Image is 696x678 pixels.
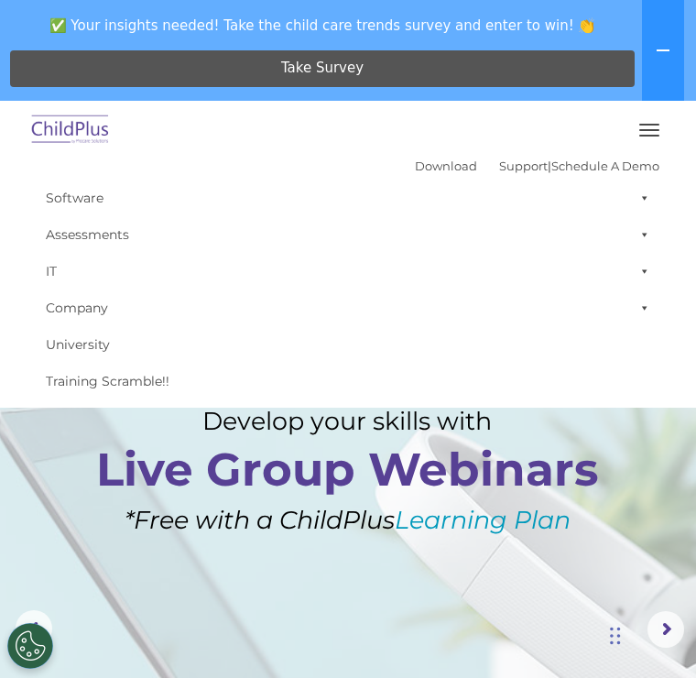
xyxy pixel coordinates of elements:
[95,506,600,535] rs-layer: *Free with a ChildPlus
[281,52,364,84] span: Take Survey
[551,159,659,173] a: Schedule A Demo
[60,446,635,493] rs-layer: Live Group Webinars
[300,181,378,195] span: Phone number
[27,109,114,152] img: ChildPlus by Procare Solutions
[95,407,600,436] rs-layer: Develop your skills with
[415,159,659,173] font: |
[387,480,696,678] iframe: Chat Widget
[300,106,356,120] span: Last name
[37,290,659,326] a: Company
[37,180,659,216] a: Software
[37,253,659,290] a: IT
[499,159,548,173] a: Support
[37,216,659,253] a: Assessments
[7,7,638,43] span: ✅ Your insights needed! Take the child care trends survey and enter to win! 👏
[37,326,659,363] a: University
[37,363,659,399] a: Training Scramble!!
[7,623,53,669] button: Cookies Settings
[415,159,477,173] a: Download
[10,50,635,87] a: Take Survey
[610,608,621,663] div: Drag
